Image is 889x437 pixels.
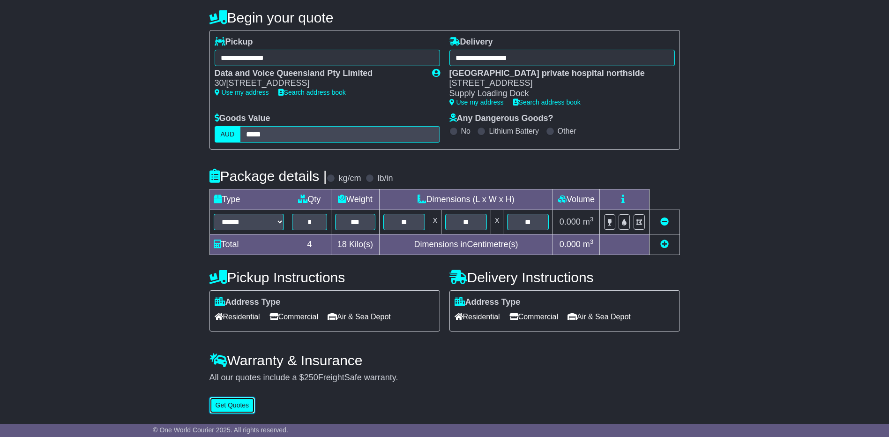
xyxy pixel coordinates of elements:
button: Get Quotes [209,397,255,414]
div: 30/[STREET_ADDRESS] [215,78,423,89]
label: kg/cm [338,173,361,184]
span: Air & Sea Depot [328,309,391,324]
span: Residential [455,309,500,324]
label: Address Type [215,297,281,308]
td: Weight [331,189,380,210]
a: Use my address [215,89,269,96]
span: m [583,217,594,226]
div: Data and Voice Queensland Pty Limited [215,68,423,79]
sup: 3 [590,238,594,245]
div: All our quotes include a $ FreightSafe warranty. [209,373,680,383]
span: © One World Courier 2025. All rights reserved. [153,426,288,434]
label: Address Type [455,297,521,308]
td: Dimensions (L x W x H) [379,189,553,210]
td: Total [209,234,288,255]
a: Search address book [513,98,581,106]
div: [GEOGRAPHIC_DATA] private hospital northside [449,68,665,79]
a: Add new item [660,240,669,249]
h4: Warranty & Insurance [209,353,680,368]
td: Kilo(s) [331,234,380,255]
td: 4 [288,234,331,255]
label: lb/in [377,173,393,184]
td: x [491,210,503,234]
label: AUD [215,126,241,143]
label: No [461,127,471,136]
label: Lithium Battery [489,127,539,136]
td: Type [209,189,288,210]
label: Delivery [449,37,493,47]
span: Commercial [269,309,318,324]
span: 18 [337,240,347,249]
label: Other [558,127,576,136]
a: Use my address [449,98,504,106]
td: Volume [553,189,600,210]
h4: Delivery Instructions [449,270,680,285]
label: Goods Value [215,113,270,124]
td: x [429,210,441,234]
span: Air & Sea Depot [568,309,631,324]
span: 0.000 [560,217,581,226]
h4: Package details | [209,168,327,184]
span: Residential [215,309,260,324]
h4: Begin your quote [209,10,680,25]
div: [STREET_ADDRESS] [449,78,665,89]
span: m [583,240,594,249]
td: Qty [288,189,331,210]
div: Supply Loading Dock [449,89,665,99]
h4: Pickup Instructions [209,270,440,285]
span: 0.000 [560,240,581,249]
span: Commercial [509,309,558,324]
label: Pickup [215,37,253,47]
a: Search address book [278,89,346,96]
td: Dimensions in Centimetre(s) [379,234,553,255]
sup: 3 [590,216,594,223]
label: Any Dangerous Goods? [449,113,553,124]
span: 250 [304,373,318,382]
a: Remove this item [660,217,669,226]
